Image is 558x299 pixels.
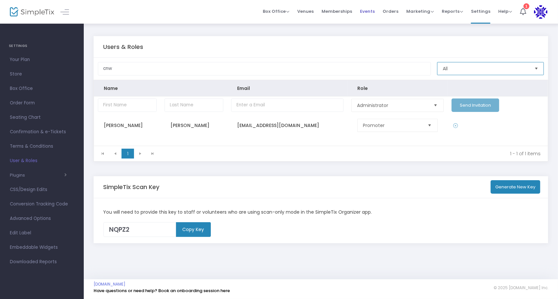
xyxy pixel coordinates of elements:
button: Plugins [10,173,67,178]
span: Conversion Tracking Code [10,200,74,208]
span: Marketing [406,8,434,14]
button: Select [532,62,541,75]
span: Your Plan [10,55,74,64]
span: Administrator [357,102,427,109]
th: Role [347,80,448,96]
div: Data table [94,80,548,146]
span: Box Office [10,84,74,93]
span: Help [498,8,512,14]
span: Store [10,70,74,78]
span: Terms & Conditions [10,142,74,151]
span: Advanced Options [10,214,74,223]
span: All [443,65,529,72]
span: User & Roles [10,157,74,165]
span: Seating Chart [10,113,74,122]
span: Embeddable Widgets [10,243,74,252]
span: Page 1 [122,149,134,159]
h5: SimpleTix Scan Key [103,183,159,191]
span: Events [360,3,375,20]
span: Box Office [263,8,289,14]
button: Select [425,119,434,132]
span: Orders [383,3,398,20]
span: Venues [297,3,314,20]
th: Email [227,80,347,96]
th: Name [94,80,161,96]
span: Reports [442,8,463,14]
h5: Users & Roles [103,43,143,51]
td: [PERSON_NAME] [161,114,227,137]
div: 1 [524,3,529,9]
span: CSS/Design Edits [10,185,74,194]
span: Confirmation & e-Tickets [10,128,74,136]
div: You will need to provide this key to staff or volunteers who are using scan-only mode in the Simp... [100,209,542,216]
span: Promoter [363,122,421,129]
button: Generate New Key [491,180,541,194]
span: Edit Label [10,229,74,237]
input: Search by name or email [98,62,431,75]
input: Last Name [165,98,223,112]
m-button: Copy Key [176,222,211,237]
a: Have questions or need help? Book an onboarding session here [94,288,230,294]
td: [PERSON_NAME] [94,114,161,137]
h4: SETTINGS [9,39,75,53]
span: © 2025 [DOMAIN_NAME] Inc. [494,285,548,290]
span: Memberships [322,3,352,20]
button: Select [431,99,440,112]
span: Order Form [10,99,74,107]
span: Downloaded Reports [10,258,74,266]
kendo-pager-info: 1 - 1 of 1 items [164,150,541,157]
span: Settings [471,3,490,20]
a: [DOMAIN_NAME] [94,282,125,287]
td: [EMAIL_ADDRESS][DOMAIN_NAME] [227,114,347,137]
input: Enter a Email [231,98,344,112]
input: First Name [98,98,157,112]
